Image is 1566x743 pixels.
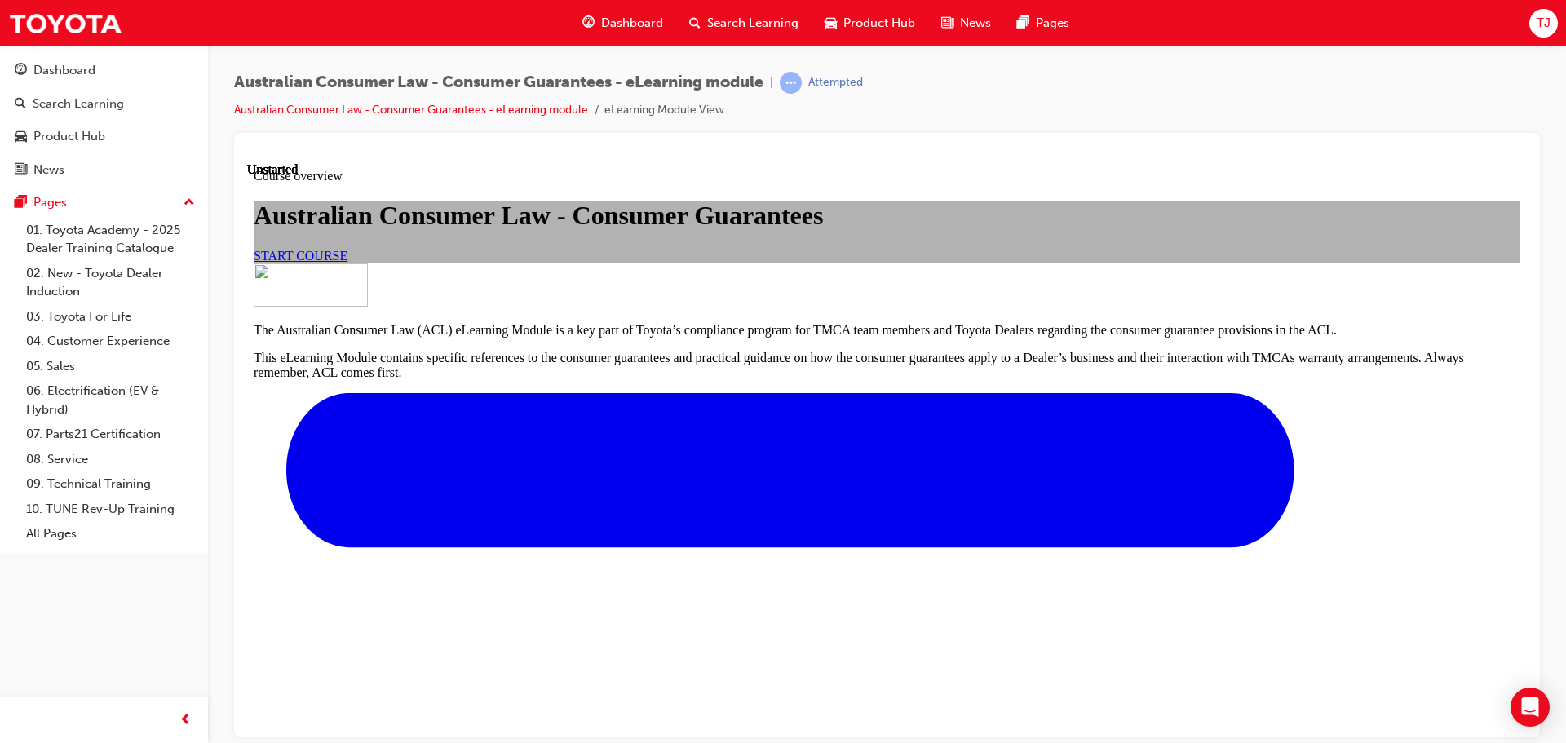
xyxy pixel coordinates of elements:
[20,422,201,447] a: 07. Parts21 Certification
[1004,7,1082,40] a: pages-iconPages
[569,7,676,40] a: guage-iconDashboard
[20,378,201,422] a: 06. Electrification (EV & Hybrid)
[7,38,1273,69] h1: Australian Consumer Law - Consumer Guarantees
[780,72,802,94] span: learningRecordVerb_ATTEMPT-icon
[15,97,26,112] span: search-icon
[707,14,798,33] span: Search Learning
[20,329,201,354] a: 04. Customer Experience
[808,75,863,91] div: Attempted
[20,471,201,497] a: 09. Technical Training
[20,447,201,472] a: 08. Service
[234,103,588,117] a: Australian Consumer Law - Consumer Guarantees - eLearning module
[689,13,701,33] span: search-icon
[15,130,27,144] span: car-icon
[7,122,201,152] a: Product Hub
[812,7,928,40] a: car-iconProduct Hub
[7,161,1273,175] p: The Australian Consumer Law (ACL) eLearning Module is a key part of Toyota’s compliance program f...
[7,89,201,119] a: Search Learning
[33,61,95,80] div: Dashboard
[20,261,201,304] a: 02. New - Toyota Dealer Induction
[7,7,95,20] span: Course overview
[604,101,724,120] li: eLearning Module View
[15,64,27,78] span: guage-icon
[7,55,201,86] a: Dashboard
[20,497,201,522] a: 10. TUNE Rev-Up Training
[7,155,201,185] a: News
[8,5,122,42] img: Trak
[7,188,201,218] button: Pages
[33,161,64,179] div: News
[960,14,991,33] span: News
[7,52,201,188] button: DashboardSearch LearningProduct HubNews
[7,188,1273,218] p: This eLearning Module contains specific references to the consumer guarantees and practical guida...
[33,127,105,146] div: Product Hub
[825,13,837,33] span: car-icon
[179,710,192,731] span: prev-icon
[1017,13,1029,33] span: pages-icon
[1529,9,1558,38] button: TJ
[843,14,915,33] span: Product Hub
[20,218,201,261] a: 01. Toyota Academy - 2025 Dealer Training Catalogue
[770,73,773,92] span: |
[601,14,663,33] span: Dashboard
[1537,14,1551,33] span: TJ
[941,13,953,33] span: news-icon
[1036,14,1069,33] span: Pages
[15,163,27,178] span: news-icon
[20,521,201,546] a: All Pages
[1511,688,1550,727] div: Open Intercom Messenger
[20,304,201,329] a: 03. Toyota For Life
[33,95,124,113] div: Search Learning
[184,192,195,214] span: up-icon
[582,13,595,33] span: guage-icon
[20,354,201,379] a: 05. Sales
[928,7,1004,40] a: news-iconNews
[676,7,812,40] a: search-iconSearch Learning
[33,193,67,212] div: Pages
[15,196,27,210] span: pages-icon
[234,73,763,92] span: Australian Consumer Law - Consumer Guarantees - eLearning module
[7,86,100,100] a: START COURSE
